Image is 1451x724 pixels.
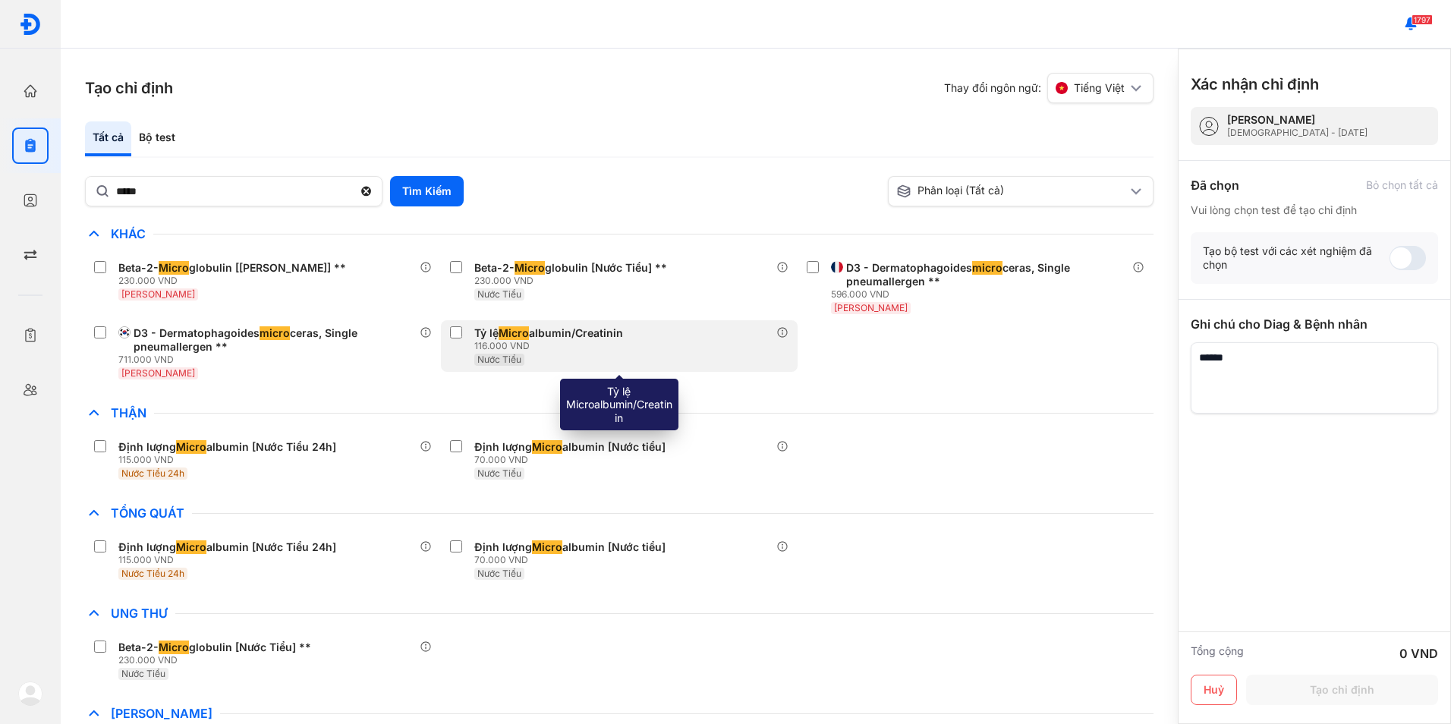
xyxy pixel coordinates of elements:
div: 70.000 VND [474,454,672,466]
div: 230.000 VND [118,275,352,287]
span: micro [260,326,290,340]
span: [PERSON_NAME] [834,302,908,313]
div: Định lượng albumin [Nước Tiểu 24h] [118,440,336,454]
div: Thay đổi ngôn ngữ: [944,73,1154,103]
div: Ghi chú cho Diag & Bệnh nhân [1191,315,1438,333]
span: Thận [103,405,154,420]
div: D3 - Dermatophagoides ceras, Single pneumallergen ** [134,326,414,354]
span: 1797 [1412,14,1433,25]
div: 711.000 VND [118,354,420,366]
div: D3 - Dermatophagoides ceras, Single pneumallergen ** [846,261,1126,288]
div: Tổng cộng [1191,644,1244,663]
span: Khác [103,226,153,241]
div: 70.000 VND [474,554,672,566]
div: Định lượng albumin [Nước Tiểu 24h] [118,540,336,554]
div: [DEMOGRAPHIC_DATA] - [DATE] [1227,127,1368,139]
span: Micro [532,540,562,554]
div: Beta-2- globulin [Nước Tiểu] ** [118,641,311,654]
h3: Xác nhận chỉ định [1191,74,1319,95]
div: 230.000 VND [474,275,673,287]
div: 596.000 VND [831,288,1132,301]
div: [PERSON_NAME] [1227,113,1368,127]
span: Nước Tiểu 24h [121,467,184,479]
span: Micro [499,326,529,340]
span: Micro [159,261,189,275]
span: Micro [515,261,545,275]
span: Nước Tiểu [121,668,165,679]
div: Tỷ lệ albumin/Creatinin [474,326,623,340]
div: Đã chọn [1191,176,1239,194]
div: 115.000 VND [118,554,342,566]
img: logo [19,13,42,36]
div: 230.000 VND [118,654,317,666]
div: Bỏ chọn tất cả [1366,178,1438,192]
span: Micro [532,440,562,454]
img: logo [18,682,42,706]
span: Nước Tiểu 24h [121,568,184,579]
span: [PERSON_NAME] [103,706,220,721]
div: 0 VND [1399,644,1438,663]
span: Ung Thư [103,606,175,621]
span: [PERSON_NAME] [121,288,195,300]
span: Nước Tiểu [477,288,521,300]
button: Huỷ [1191,675,1237,705]
div: Beta-2- globulin [[PERSON_NAME]] ** [118,261,346,275]
span: Tổng Quát [103,505,192,521]
span: Nước Tiểu [477,568,521,579]
span: Nước Tiểu [477,354,521,365]
div: Định lượng albumin [Nước tiểu] [474,440,666,454]
span: Tiếng Việt [1074,81,1125,95]
div: Định lượng albumin [Nước tiểu] [474,540,666,554]
div: Vui lòng chọn test để tạo chỉ định [1191,203,1438,217]
span: Micro [176,540,206,554]
h3: Tạo chỉ định [85,77,173,99]
div: 115.000 VND [118,454,342,466]
div: Phân loại (Tất cả) [896,184,1127,199]
span: Nước Tiểu [477,467,521,479]
button: Tạo chỉ định [1246,675,1438,705]
button: Tìm Kiếm [390,176,464,206]
div: Tạo bộ test với các xét nghiệm đã chọn [1203,244,1390,272]
span: Micro [159,641,189,654]
div: Beta-2- globulin [Nước Tiểu] ** [474,261,667,275]
span: Micro [176,440,206,454]
div: Bộ test [131,121,183,156]
span: [PERSON_NAME] [121,367,195,379]
div: 116.000 VND [474,340,629,352]
span: micro [972,261,1002,275]
div: Tất cả [85,121,131,156]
